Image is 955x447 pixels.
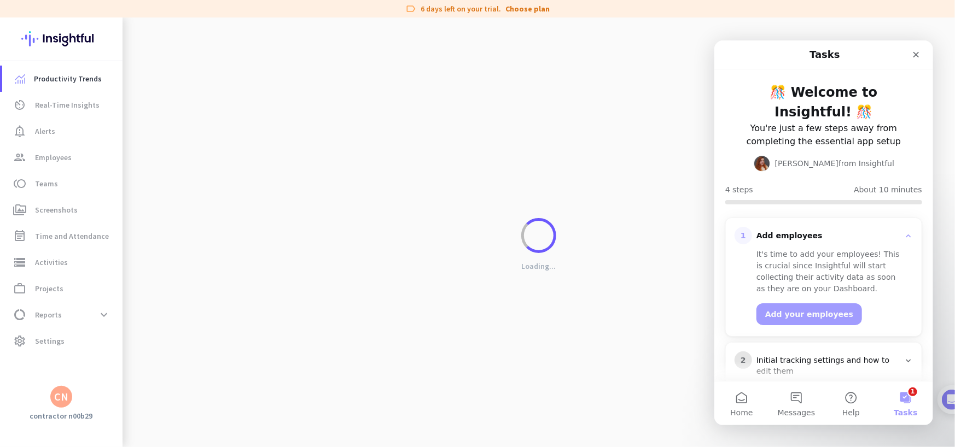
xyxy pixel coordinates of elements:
[2,275,123,302] a: work_outlineProjects
[13,98,26,111] i: av_timer
[94,305,114,325] button: expand_more
[13,230,26,243] i: event_note
[54,391,68,402] div: CN
[35,334,65,348] span: Settings
[505,3,550,14] a: Choose plan
[2,92,123,118] a: av_timerReal-Time Insights
[522,261,556,271] p: Loading...
[13,256,26,269] i: storage
[35,98,100,111] span: Real-Time Insights
[13,282,26,295] i: work_outline
[714,40,933,425] iframe: Intercom live chat
[2,170,123,197] a: tollTeams
[13,125,26,138] i: notification_important
[2,144,123,170] a: groupEmployees
[35,256,68,269] span: Activities
[2,223,123,249] a: event_noteTime and Attendance
[13,151,26,164] i: group
[35,125,55,138] span: Alerts
[13,203,26,216] i: perm_media
[2,328,123,354] a: settingsSettings
[2,66,123,92] a: menu-itemProductivity Trends
[21,17,101,60] img: Insightful logo
[2,302,123,328] a: data_usageReportsexpand_more
[35,177,58,190] span: Teams
[13,308,26,321] i: data_usage
[2,118,123,144] a: notification_importantAlerts
[35,282,63,295] span: Projects
[35,203,78,216] span: Screenshots
[35,230,109,243] span: Time and Attendance
[15,74,25,84] img: menu-item
[13,334,26,348] i: settings
[13,177,26,190] i: toll
[405,3,416,14] i: label
[34,72,102,85] span: Productivity Trends
[2,197,123,223] a: perm_mediaScreenshots
[35,151,72,164] span: Employees
[2,249,123,275] a: storageActivities
[35,308,62,321] span: Reports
